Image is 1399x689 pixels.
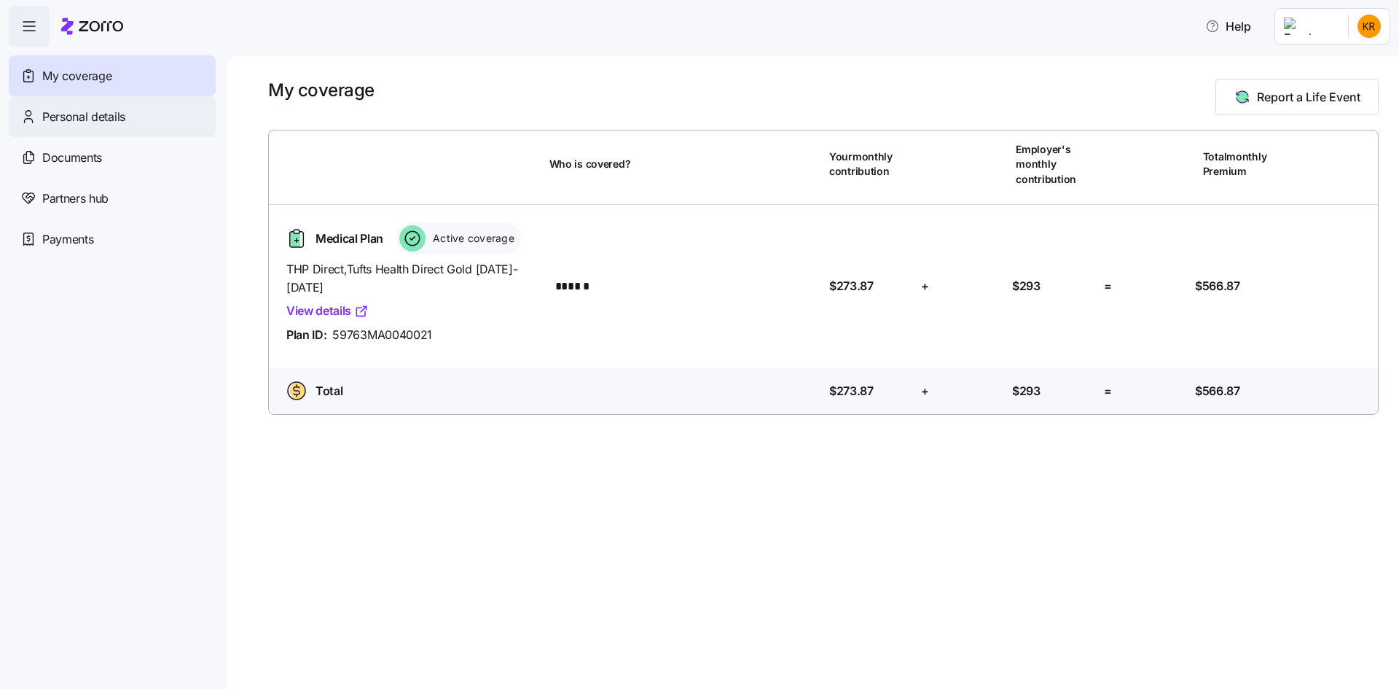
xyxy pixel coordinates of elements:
a: Partners hub [9,178,216,219]
a: View details [286,302,369,320]
span: $273.87 [829,382,874,400]
span: $293 [1012,382,1041,400]
span: + [921,382,929,400]
span: Partners hub [42,190,109,208]
img: Employer logo [1284,17,1336,35]
span: $566.87 [1195,382,1240,400]
h1: My coverage [268,79,375,101]
span: $293 [1012,277,1041,295]
span: Who is covered? [549,157,631,171]
span: Report a Life Event [1257,88,1360,106]
span: = [1104,277,1112,295]
span: Active coverage [428,231,514,246]
button: Report a Life Event [1215,79,1379,115]
span: Total monthly Premium [1203,149,1285,179]
span: THP Direct , Tufts Health Direct Gold [DATE]-[DATE] [286,260,538,297]
span: Your monthly contribution [829,149,911,179]
span: Personal details [42,108,125,126]
span: My coverage [42,67,111,85]
span: Plan ID: [286,326,326,344]
span: Payments [42,230,93,249]
img: 0aac376d6632386b33433ade03d8957a [1357,15,1381,38]
span: $273.87 [829,277,874,295]
a: My coverage [9,55,216,96]
span: Total [316,382,342,400]
span: Medical Plan [316,230,383,248]
a: Documents [9,137,216,178]
button: Help [1194,12,1263,41]
span: Employer's monthly contribution [1016,142,1097,187]
span: + [921,277,929,295]
a: Personal details [9,96,216,137]
span: 59763MA0040021 [332,326,432,344]
span: Help [1205,17,1251,35]
span: = [1104,382,1112,400]
a: Payments [9,219,216,260]
span: $566.87 [1195,277,1240,295]
span: Documents [42,149,102,167]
